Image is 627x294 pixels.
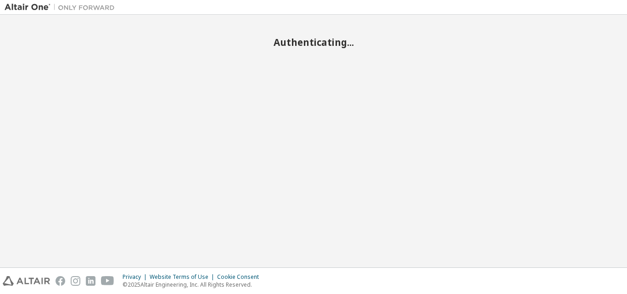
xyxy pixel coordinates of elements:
div: Privacy [123,273,150,281]
img: altair_logo.svg [3,276,50,286]
h2: Authenticating... [5,36,622,48]
p: © 2025 Altair Engineering, Inc. All Rights Reserved. [123,281,264,288]
img: youtube.svg [101,276,114,286]
img: instagram.svg [71,276,80,286]
div: Cookie Consent [217,273,264,281]
img: Altair One [5,3,119,12]
img: linkedin.svg [86,276,95,286]
div: Website Terms of Use [150,273,217,281]
img: facebook.svg [56,276,65,286]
